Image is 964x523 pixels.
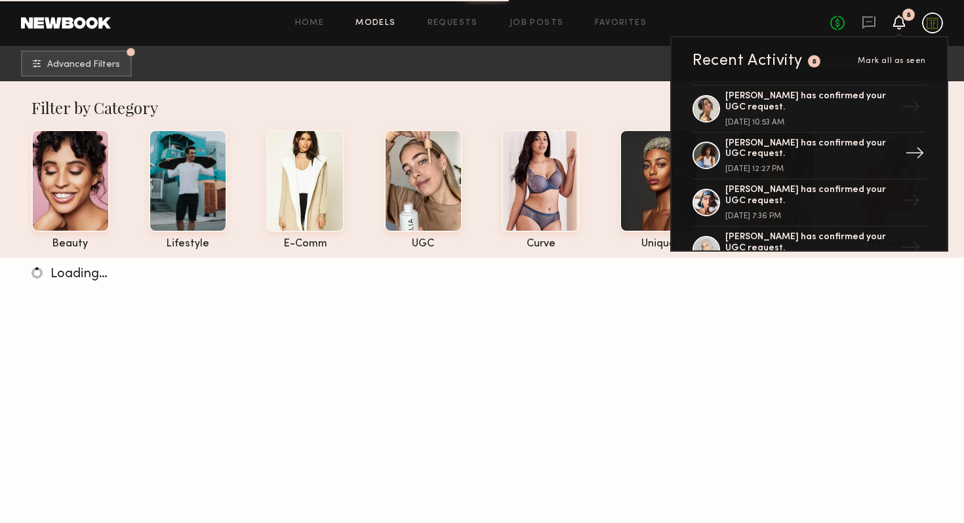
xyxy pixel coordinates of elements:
[725,119,896,126] div: [DATE] 10:53 AM
[896,185,926,220] div: →
[384,239,462,250] div: UGC
[693,227,926,274] a: [PERSON_NAME] has confirmed your UGC request.→
[725,232,896,254] div: [PERSON_NAME] has confirmed your UGC request.
[693,180,926,227] a: [PERSON_NAME] has confirmed your UGC request.[DATE] 7:36 PM→
[900,138,930,172] div: →
[149,239,227,250] div: lifestyle
[725,91,896,113] div: [PERSON_NAME] has confirmed your UGC request.
[428,19,478,28] a: Requests
[693,133,926,180] a: [PERSON_NAME] has confirmed your UGC request.[DATE] 12:27 PM→
[50,268,108,281] span: Loading…
[31,97,933,118] div: Filter by Category
[725,212,896,220] div: [DATE] 7:36 PM
[725,185,896,207] div: [PERSON_NAME] has confirmed your UGC request.
[858,57,926,65] span: Mark all as seen
[896,233,926,267] div: →
[510,19,564,28] a: Job Posts
[620,239,698,250] div: unique
[812,58,817,66] div: 8
[295,19,325,28] a: Home
[502,239,580,250] div: curve
[725,138,896,161] div: [PERSON_NAME] has confirmed your UGC request.
[693,85,926,133] a: [PERSON_NAME] has confirmed your UGC request.[DATE] 10:53 AM→
[693,53,803,69] div: Recent Activity
[595,19,647,28] a: Favorites
[31,239,110,250] div: beauty
[266,239,344,250] div: e-comm
[21,50,132,77] button: Advanced Filters
[47,60,120,69] span: Advanced Filters
[906,12,911,19] div: 8
[896,92,926,126] div: →
[355,19,395,28] a: Models
[725,165,896,173] div: [DATE] 12:27 PM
